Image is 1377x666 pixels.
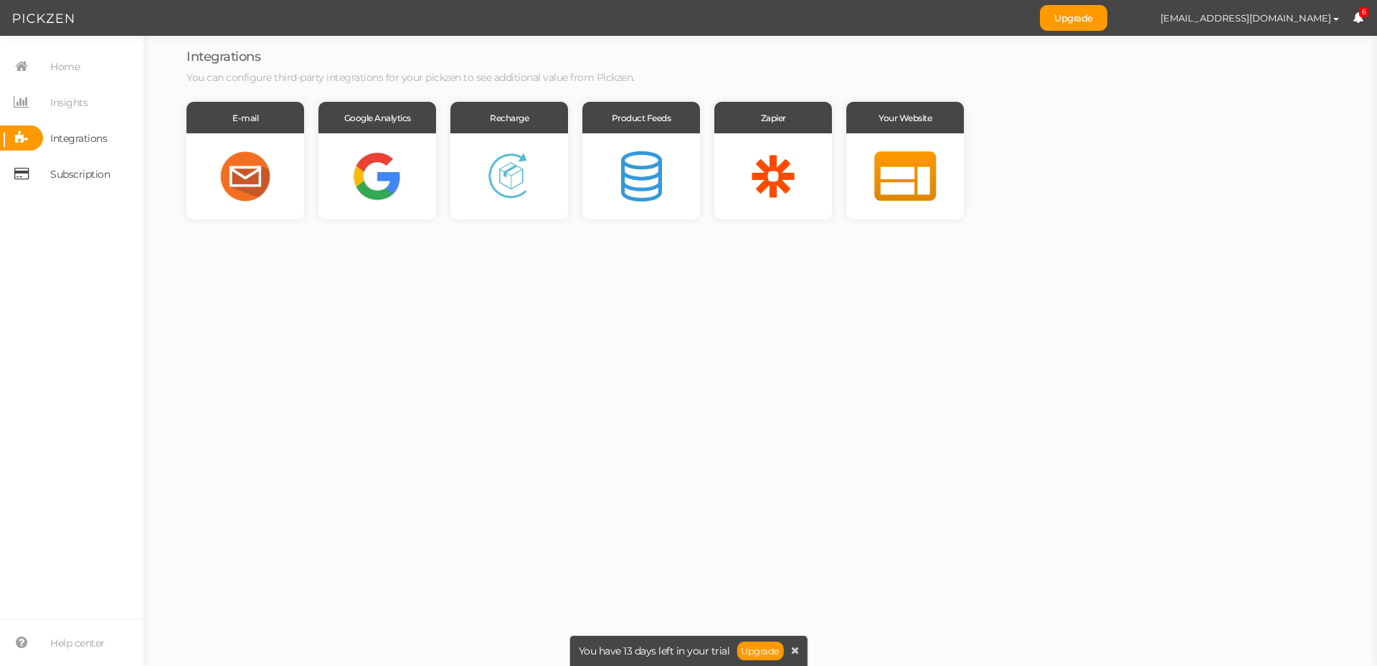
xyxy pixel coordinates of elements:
span: [EMAIL_ADDRESS][DOMAIN_NAME] [1160,12,1331,24]
span: Home [50,55,80,78]
span: Integrations [186,49,260,65]
button: [EMAIL_ADDRESS][DOMAIN_NAME] [1147,6,1353,30]
div: E-mail [186,102,304,133]
a: Upgrade [737,642,784,660]
span: Your Website [879,113,932,123]
div: Google Analytics [318,102,436,133]
span: Insights [50,91,87,114]
span: You have 13 days left in your trial [579,646,730,656]
span: Subscription [50,163,110,186]
span: You can configure third-party integrations for your pickzen to see additional value from Pickzen. [186,71,635,84]
span: 6 [1359,7,1369,18]
div: Recharge [450,102,568,133]
img: a8fd4f2d7a65eea560f79ed0c8a43346 [1122,6,1147,31]
div: Zapier [714,102,832,133]
a: Upgrade [1040,5,1107,31]
span: Product Feeds [612,113,671,123]
span: Integrations [50,127,107,150]
span: Help center [50,632,105,655]
img: Pickzen logo [13,10,74,27]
